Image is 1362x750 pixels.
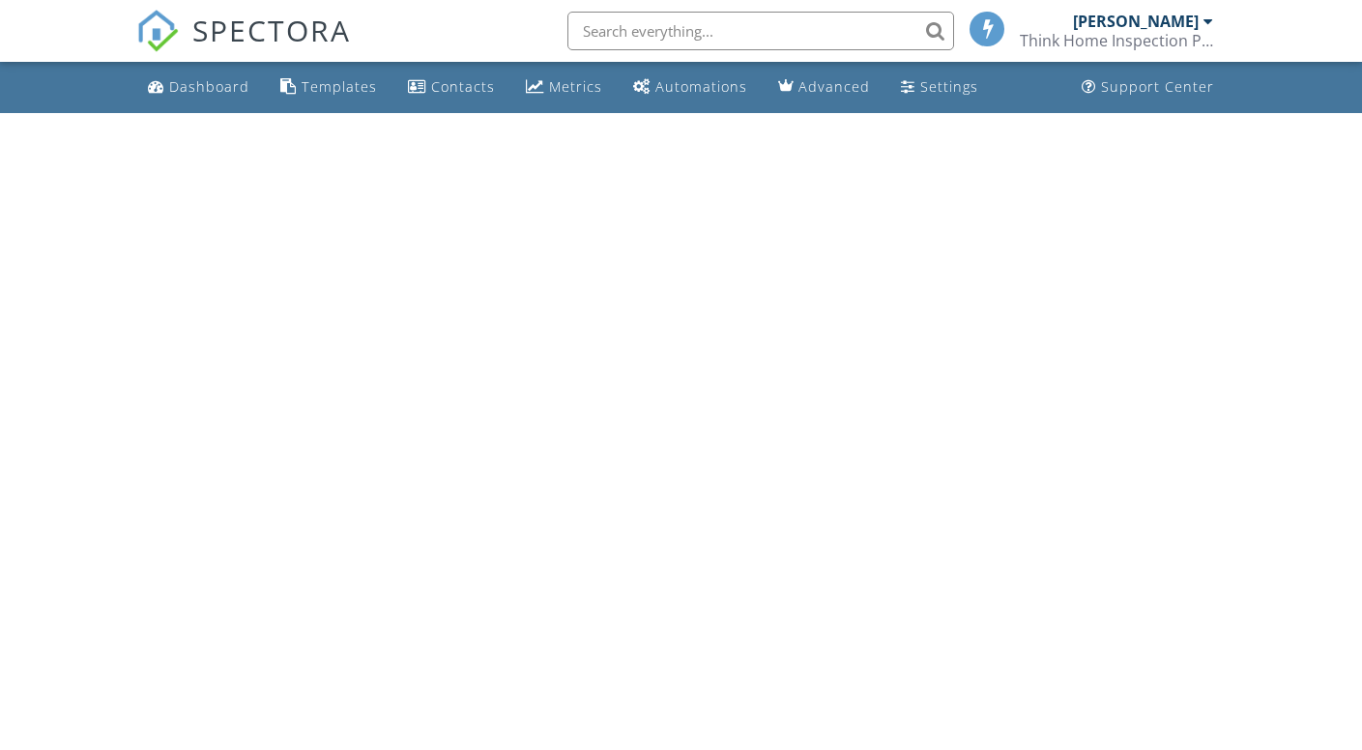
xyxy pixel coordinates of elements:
[273,70,385,105] a: Templates
[518,70,610,105] a: Metrics
[920,77,978,96] div: Settings
[625,70,755,105] a: Automations (Basic)
[192,10,351,50] span: SPECTORA
[798,77,870,96] div: Advanced
[1074,70,1222,105] a: Support Center
[549,77,602,96] div: Metrics
[302,77,377,96] div: Templates
[169,77,249,96] div: Dashboard
[770,70,878,105] a: Advanced
[1101,77,1214,96] div: Support Center
[140,70,257,105] a: Dashboard
[655,77,747,96] div: Automations
[567,12,954,50] input: Search everything...
[1073,12,1199,31] div: [PERSON_NAME]
[431,77,495,96] div: Contacts
[400,70,503,105] a: Contacts
[893,70,986,105] a: Settings
[136,26,351,67] a: SPECTORA
[1020,31,1213,50] div: Think Home Inspection PLLC
[136,10,179,52] img: The Best Home Inspection Software - Spectora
